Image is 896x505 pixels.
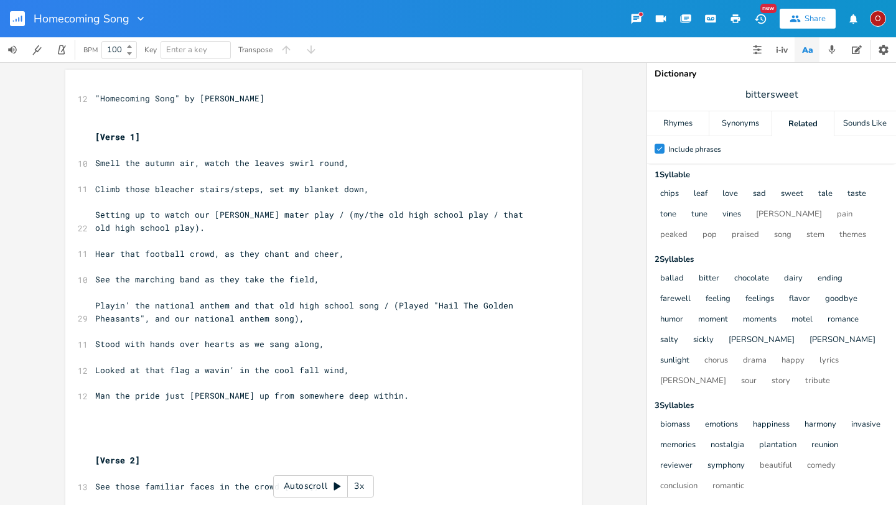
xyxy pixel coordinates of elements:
[95,390,409,401] span: Man the pride just [PERSON_NAME] up from somewhere deep within.
[709,111,771,136] div: Synonyms
[743,315,777,325] button: moments
[34,13,129,24] span: Homecoming Song
[743,356,767,366] button: drama
[273,475,374,498] div: Autoscroll
[759,440,796,451] button: plantation
[760,461,792,471] button: beautiful
[691,210,707,220] button: tune
[238,46,273,53] div: Transpose
[818,189,833,200] button: tale
[839,230,866,241] button: themes
[870,4,886,33] button: O
[772,376,790,387] button: story
[660,335,678,346] button: salty
[144,46,157,53] div: Key
[660,461,693,471] button: reviewer
[660,294,691,305] button: farewell
[722,210,741,220] button: vines
[95,364,349,376] span: Looked at that flag a wavin' in the cool fall wind,
[702,230,717,241] button: pop
[780,9,836,29] button: Share
[655,256,889,264] div: 2 Syllable s
[660,230,688,241] button: peaked
[660,481,698,492] button: conclusion
[734,274,769,284] button: chocolate
[95,300,518,324] span: Playin' the national anthem and that old high school song / (Played "Hail The Golden Pheasants", ...
[745,88,798,102] span: bittersweet
[95,455,140,466] span: [Verse 2]
[807,461,836,471] button: comedy
[818,274,842,284] button: ending
[828,315,859,325] button: romance
[753,189,766,200] button: sad
[95,274,319,285] span: See the marching band as they take the field,
[760,4,777,13] div: New
[698,315,728,325] button: moment
[699,274,719,284] button: bitter
[95,209,528,233] span: Setting up to watch our [PERSON_NAME] mater play / (my/the old high school play / that old high s...
[660,189,679,200] button: chips
[704,356,728,366] button: chorus
[870,11,886,27] div: ozarrows13
[660,440,696,451] button: memories
[805,13,826,24] div: Share
[95,183,369,195] span: Climb those bleacher stairs/steps, set my blanket down,
[837,210,852,220] button: pain
[741,376,757,387] button: sour
[805,376,830,387] button: tribute
[811,440,838,451] button: reunion
[83,47,98,53] div: BPM
[660,210,676,220] button: tone
[722,189,738,200] button: love
[707,461,745,471] button: symphony
[774,230,791,241] button: song
[166,44,207,55] span: Enter a key
[712,481,744,492] button: romantic
[732,230,759,241] button: praised
[660,420,690,430] button: biomass
[660,274,684,284] button: ballad
[756,210,822,220] button: [PERSON_NAME]
[806,230,824,241] button: stem
[784,274,803,284] button: dairy
[745,294,774,305] button: feelings
[706,294,730,305] button: feeling
[772,111,834,136] div: Related
[791,315,813,325] button: motel
[95,248,344,259] span: Hear that football crowd, as they chant and cheer,
[729,335,795,346] button: [PERSON_NAME]
[819,356,839,366] button: lyrics
[789,294,810,305] button: flavor
[655,70,889,78] div: Dictionary
[705,420,738,430] button: emotions
[348,475,370,498] div: 3x
[693,335,714,346] button: sickly
[95,338,324,350] span: Stood with hands over hearts as we sang along,
[847,189,866,200] button: taste
[748,7,773,30] button: New
[95,93,264,104] span: "Homecoming Song" by [PERSON_NAME]
[655,402,889,410] div: 3 Syllable s
[753,420,790,430] button: happiness
[660,376,726,387] button: [PERSON_NAME]
[711,440,744,451] button: nostalgia
[655,171,889,179] div: 1 Syllable
[851,420,880,430] button: invasive
[781,189,803,200] button: sweet
[805,420,836,430] button: harmony
[95,131,140,142] span: [Verse 1]
[95,481,319,492] span: See those familiar faces in the crowd [DATE],
[95,157,349,169] span: Smell the autumn air, watch the leaves swirl round,
[694,189,707,200] button: leaf
[782,356,805,366] button: happy
[660,315,683,325] button: humor
[647,111,709,136] div: Rhymes
[660,356,689,366] button: sunlight
[810,335,875,346] button: [PERSON_NAME]
[834,111,896,136] div: Sounds Like
[825,294,857,305] button: goodbye
[668,146,721,153] div: Include phrases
